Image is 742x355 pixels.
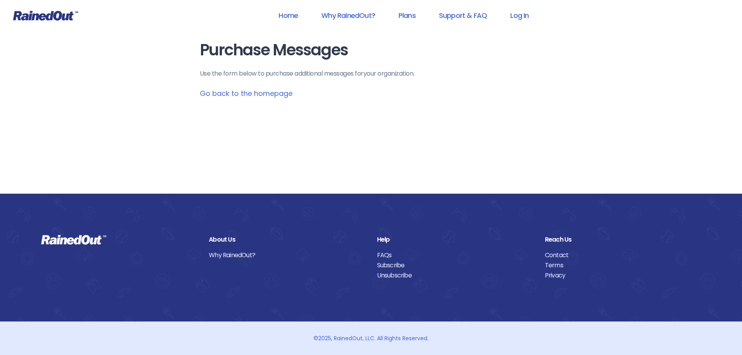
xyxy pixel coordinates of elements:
[268,7,308,24] a: Home
[200,69,543,78] p: Use the form below to purchase additional messages for your organization .
[388,7,426,24] a: Plans
[200,41,543,59] h1: Purchase Messages
[377,270,533,281] a: Unsubscribe
[200,88,293,98] a: Go back to the homepage
[429,7,497,24] a: Support & FAQ
[311,7,385,24] a: Why RainedOut?
[545,235,701,245] div: Reach Us
[377,235,533,245] div: Help
[377,260,533,270] a: Subscribe
[545,260,701,270] a: Terms
[545,250,701,260] a: Contact
[545,270,701,281] a: Privacy
[209,235,365,245] div: About Us
[209,250,365,260] a: Why RainedOut?
[377,250,533,260] a: FAQs
[500,7,539,24] a: Log In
